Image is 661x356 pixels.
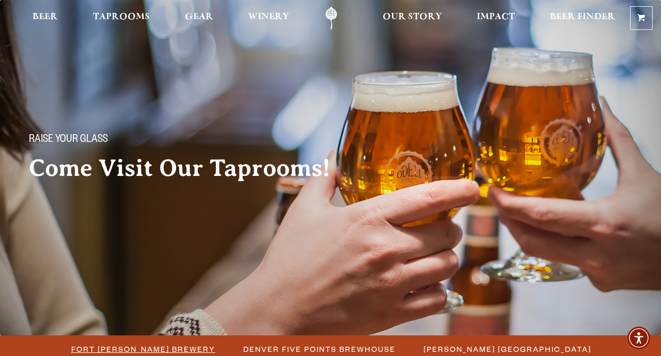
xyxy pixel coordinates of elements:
[241,7,296,30] a: Winery
[543,7,622,30] a: Beer Finder
[29,155,351,181] h2: Come Visit Our Taprooms!
[550,13,615,21] span: Beer Finder
[26,7,65,30] a: Beer
[312,7,351,30] a: Odell Home
[470,7,522,30] a: Impact
[627,327,650,349] div: Accessibility Menu
[477,13,515,21] span: Impact
[93,13,150,21] span: Taprooms
[86,7,156,30] a: Taprooms
[29,134,108,147] span: Raise your glass
[383,13,442,21] span: Our Story
[178,7,220,30] a: Gear
[376,7,449,30] a: Our Story
[185,13,213,21] span: Gear
[248,13,289,21] span: Winery
[33,13,58,21] span: Beer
